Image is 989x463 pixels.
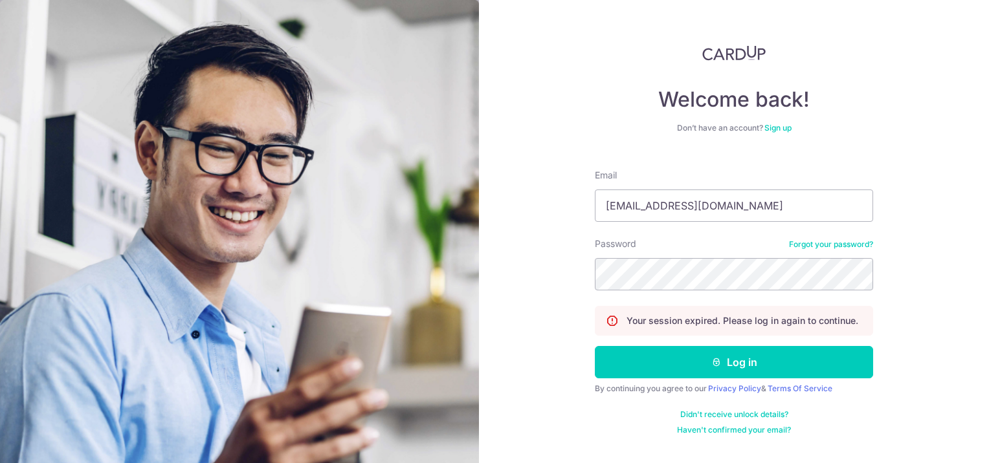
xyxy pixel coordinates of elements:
p: Your session expired. Please log in again to continue. [627,314,858,327]
a: Didn't receive unlock details? [680,409,788,420]
input: Enter your Email [595,189,873,222]
button: Log in [595,346,873,378]
a: Haven't confirmed your email? [677,425,791,435]
label: Password [595,237,636,250]
a: Sign up [764,123,792,133]
h4: Welcome back! [595,87,873,113]
div: Don’t have an account? [595,123,873,133]
div: By continuing you agree to our & [595,383,873,394]
a: Terms Of Service [768,383,832,393]
label: Email [595,169,617,182]
a: Forgot your password? [789,239,873,250]
img: CardUp Logo [702,45,766,61]
a: Privacy Policy [708,383,761,393]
